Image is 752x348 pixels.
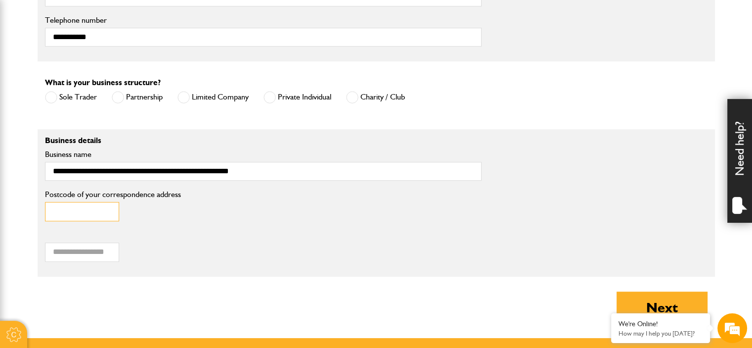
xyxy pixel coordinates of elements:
input: Enter your phone number [13,150,180,172]
img: d_20077148190_company_1631870298795_20077148190 [17,55,42,69]
label: Charity / Club [346,91,405,103]
label: Private Individual [264,91,331,103]
label: Postcode of your correspondence address [45,191,196,199]
div: We're Online! [619,320,703,328]
label: Sole Trader [45,91,97,103]
input: Enter your email address [13,121,180,143]
textarea: Type your message and hit 'Enter' [13,179,180,264]
div: Minimize live chat window [162,5,186,29]
div: Need help? [727,99,752,223]
p: Business details [45,137,482,145]
label: What is your business structure? [45,79,161,87]
button: Next [617,292,708,323]
label: Telephone number [45,16,482,24]
label: Partnership [112,91,163,103]
label: Limited Company [177,91,249,103]
em: Start Chat [134,273,179,286]
p: How may I help you today? [619,330,703,337]
div: Chat with us now [51,55,166,68]
label: Business name [45,150,482,158]
input: Enter your last name [13,92,180,113]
